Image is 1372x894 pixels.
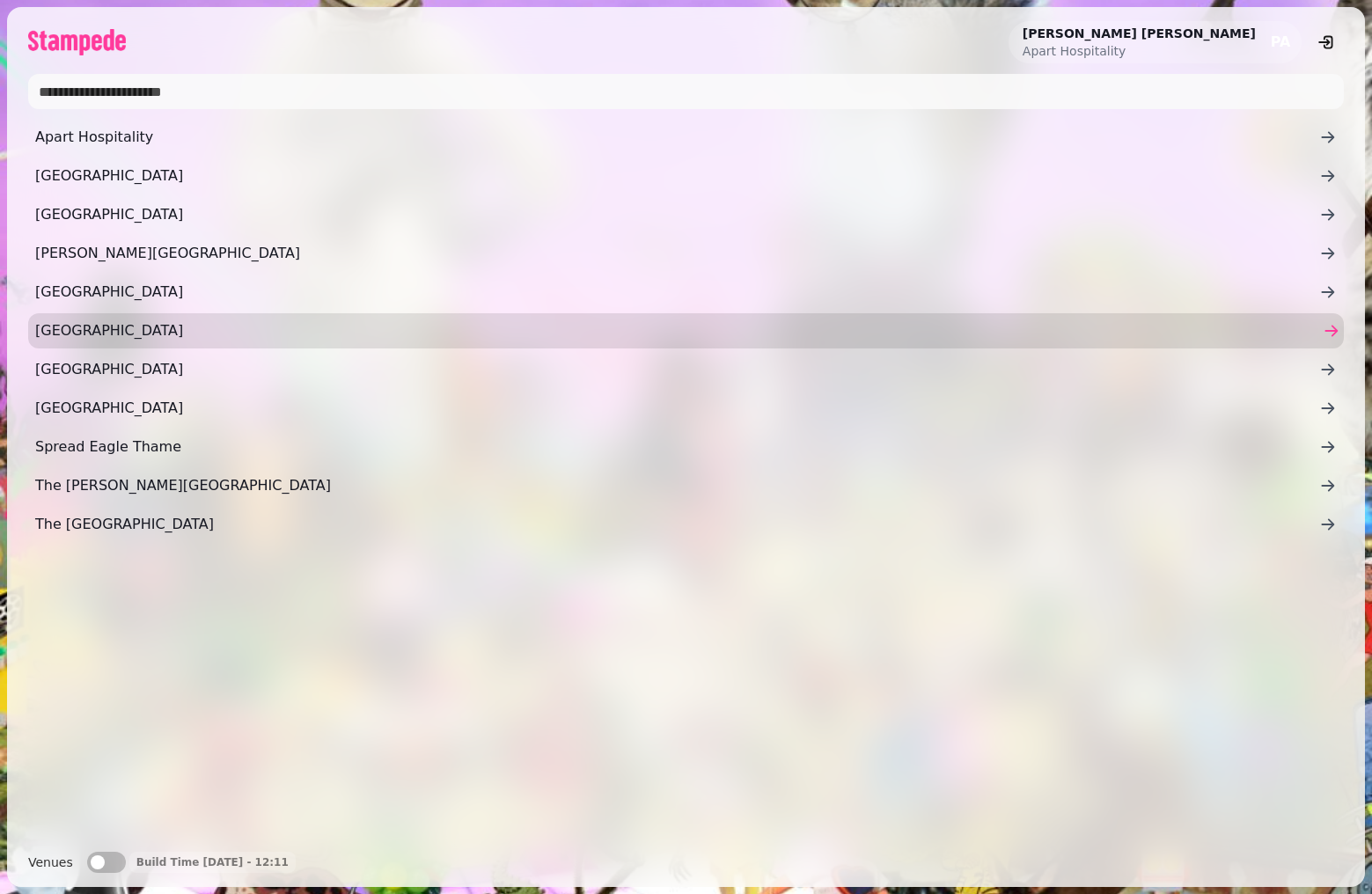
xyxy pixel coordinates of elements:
[28,429,1344,465] a: Spread Eagle Thame
[35,204,1319,225] span: [GEOGRAPHIC_DATA]
[28,275,1344,310] a: [GEOGRAPHIC_DATA]
[136,855,289,869] p: Build Time [DATE] - 12:11
[28,158,1344,194] a: [GEOGRAPHIC_DATA]
[1023,25,1256,42] h2: [PERSON_NAME] [PERSON_NAME]
[35,475,1319,496] span: The [PERSON_NAME][GEOGRAPHIC_DATA]
[28,352,1344,387] a: [GEOGRAPHIC_DATA]
[28,391,1344,426] a: [GEOGRAPHIC_DATA]
[28,197,1344,232] a: [GEOGRAPHIC_DATA]
[35,243,1319,264] span: [PERSON_NAME][GEOGRAPHIC_DATA]
[28,468,1344,503] a: The [PERSON_NAME][GEOGRAPHIC_DATA]
[35,359,1319,380] span: [GEOGRAPHIC_DATA]
[35,165,1319,187] span: [GEOGRAPHIC_DATA]
[28,120,1344,155] a: Apart Hospitality
[35,514,1319,535] span: The [GEOGRAPHIC_DATA]
[28,313,1344,348] a: [GEOGRAPHIC_DATA]
[35,398,1319,419] span: [GEOGRAPHIC_DATA]
[1309,25,1344,60] button: logout
[1271,35,1291,49] span: PA
[35,127,1319,148] span: Apart Hospitality
[35,436,1319,458] span: Spread Eagle Thame
[28,29,126,55] img: logo
[28,852,73,873] label: Venues
[28,236,1344,271] a: [PERSON_NAME][GEOGRAPHIC_DATA]
[35,320,1319,341] span: [GEOGRAPHIC_DATA]
[1023,42,1256,60] p: Apart Hospitality
[28,507,1344,542] a: The [GEOGRAPHIC_DATA]
[35,282,1319,303] span: [GEOGRAPHIC_DATA]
